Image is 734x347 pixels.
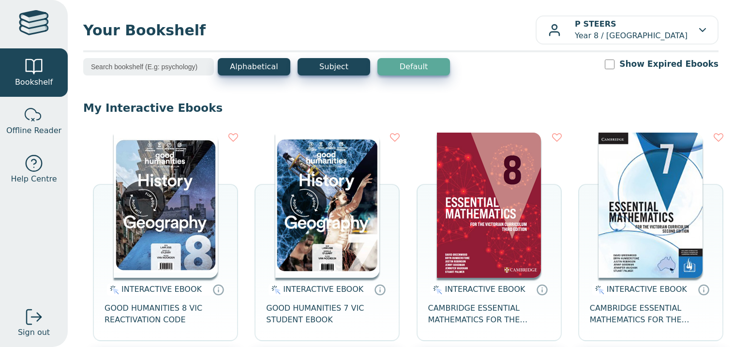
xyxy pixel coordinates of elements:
span: INTERACTIVE EBOOK [121,285,202,294]
span: CAMBRIDGE ESSENTIAL MATHEMATICS FOR THE VICTORIAN CURRICULUM YEAR 7 EBOOK 2E [590,302,712,326]
span: CAMBRIDGE ESSENTIAL MATHEMATICS FOR THE VICTORIAN CURRICULUM YEAR 8 EBOOK 3E [428,302,550,326]
span: Sign out [18,327,50,338]
button: P STEERSYear 8 / [GEOGRAPHIC_DATA] [536,15,719,45]
span: GOOD HUMANITIES 8 VIC REACTIVATION CODE [105,302,226,326]
img: interactive.svg [430,284,442,296]
button: Alphabetical [218,58,290,75]
span: INTERACTIVE EBOOK [445,285,525,294]
a: Interactive eBooks are accessed online via the publisher’s portal. They contain interactive resou... [536,284,548,295]
span: Your Bookshelf [83,19,536,41]
label: Show Expired Ebooks [619,58,719,70]
span: Help Centre [11,173,57,185]
a: Interactive eBooks are accessed online via the publisher’s portal. They contain interactive resou... [374,284,386,295]
span: Offline Reader [6,125,61,136]
a: Interactive eBooks are accessed online via the publisher’s portal. They contain interactive resou... [212,284,224,295]
img: 02a8f52d-8c91-e911-a97e-0272d098c78b.jpg [599,133,703,278]
button: Subject [298,58,370,75]
img: c71c2be2-8d91-e911-a97e-0272d098c78b.png [275,133,379,278]
p: Year 8 / [GEOGRAPHIC_DATA] [575,18,688,42]
input: Search bookshelf (E.g: psychology) [83,58,214,75]
img: interactive.svg [592,284,604,296]
img: 41541e68-c7de-eb11-a9a5-0272d098c78b.jpg [114,133,218,278]
img: interactive.svg [107,284,119,296]
span: INTERACTIVE EBOOK [607,285,687,294]
span: INTERACTIVE EBOOK [283,285,363,294]
button: Default [377,58,450,75]
span: Bookshelf [15,76,53,88]
a: Interactive eBooks are accessed online via the publisher’s portal. They contain interactive resou... [698,284,709,295]
img: interactive.svg [269,284,281,296]
img: bedfc1f2-ad15-45fb-9889-51f3863b3b8f.png [437,133,541,278]
p: My Interactive Ebooks [83,101,719,115]
b: P STEERS [575,19,616,29]
span: GOOD HUMANITIES 7 VIC STUDENT EBOOK [266,302,388,326]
